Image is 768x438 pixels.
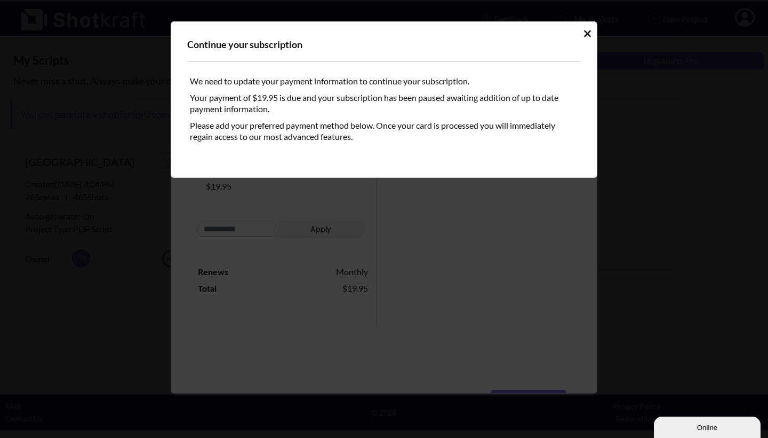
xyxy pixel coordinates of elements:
[171,21,597,178] div: Idle Modal
[187,73,581,89] div: We need to update your payment information to continue your subscription.
[187,38,581,51] div: Continue your subscription
[187,117,581,156] div: Please add your preferred payment method below. Once your card is processed you will immediately ...
[654,414,763,438] iframe: chat widget
[187,89,581,117] div: Your payment of $19.95 is due and your subscription has been paused awaiting addition of up to da...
